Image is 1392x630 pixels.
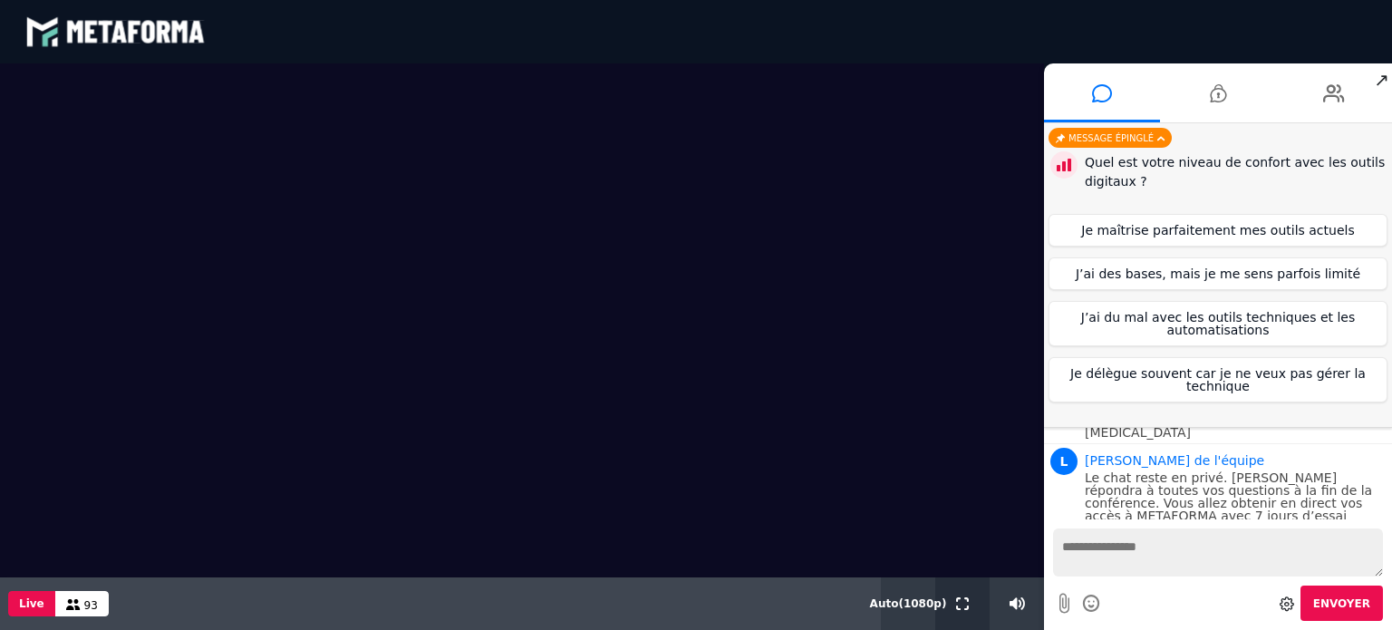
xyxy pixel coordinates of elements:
button: Je maîtrise parfaitement mes outils actuels [1049,214,1387,247]
button: J’ai du mal avec les outils techniques et les automatisations [1049,301,1387,346]
span: Animateur [1085,453,1264,468]
div: Message épinglé [1049,128,1172,148]
span: 93 [84,599,98,612]
p: Le chat reste en privé. [PERSON_NAME] répondra à toutes vos questions à la fin de la conférence. ... [1085,471,1387,535]
button: Auto(1080p) [866,577,951,630]
span: Auto ( 1080 p) [870,597,947,610]
button: Live [8,591,55,616]
div: Quel est votre niveau de confort avec les outils digitaux ? [1085,153,1387,191]
p: optimiser les processus pour sortir de la [MEDICAL_DATA] [1085,413,1387,439]
button: J’ai des bases, mais je me sens parfois limité [1049,257,1387,290]
span: L [1050,448,1078,475]
button: Envoyer [1300,586,1383,621]
span: Envoyer [1313,597,1370,610]
button: Je délègue souvent car je ne veux pas gérer la technique [1049,357,1387,402]
span: ↗ [1371,63,1392,96]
